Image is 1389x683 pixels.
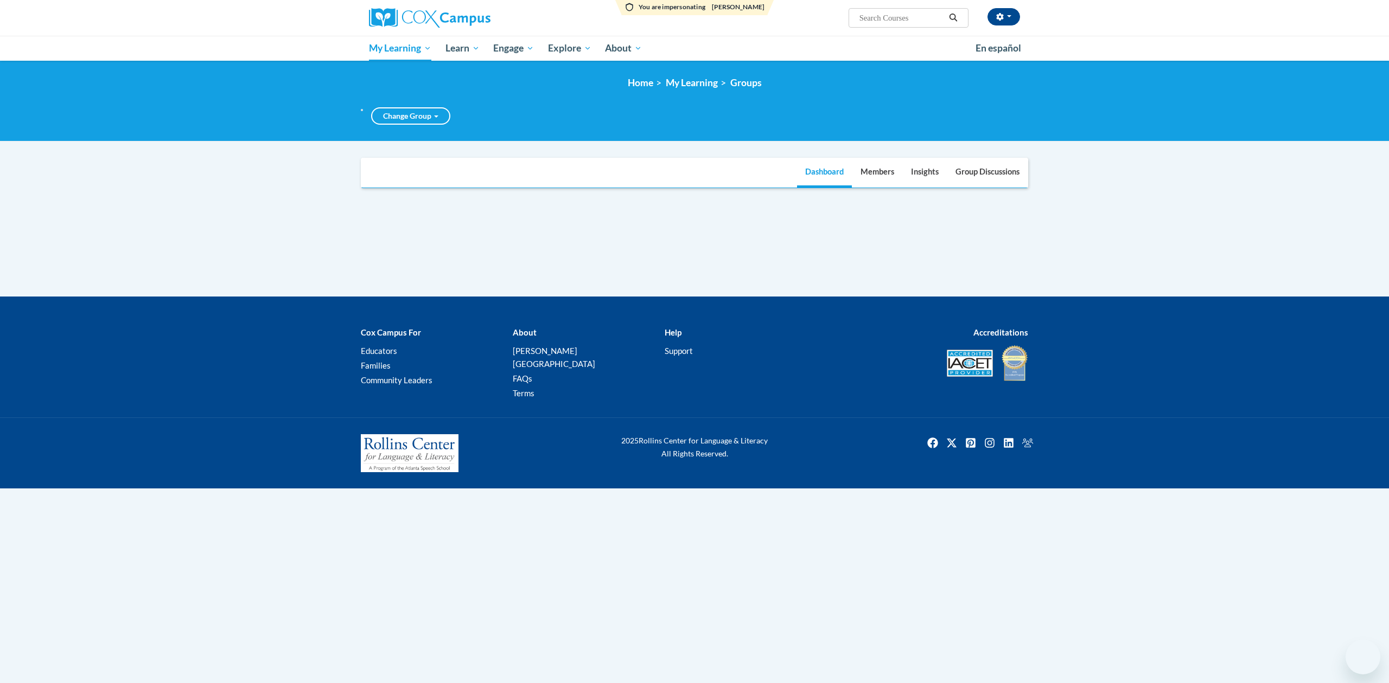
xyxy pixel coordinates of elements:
a: Dashboard [797,158,852,188]
button: Account Settings [987,8,1020,25]
b: Cox Campus For [361,327,421,337]
a: Support [665,346,693,356]
a: Linkedin [1000,434,1017,452]
img: Instagram icon [981,434,998,452]
img: Cox Campus [369,8,490,28]
a: Families [361,360,391,370]
a: Home [628,77,653,88]
a: Insights [903,158,947,188]
a: Terms [513,388,534,398]
input: Search Courses [858,11,945,24]
button: Search [945,11,961,24]
img: LinkedIn icon [1000,434,1017,452]
a: FAQs [513,373,532,383]
span: Engage [493,42,534,55]
iframe: Button to launch messaging window [1346,640,1380,674]
a: Facebook Group [1019,434,1036,452]
div: Rollins Center for Language & Literacy All Rights Reserved. [581,434,808,460]
a: Change Group [371,107,450,125]
img: Accredited IACET® Provider [947,350,993,377]
span: About [605,42,642,55]
img: Rollins Center for Language & Literacy - A Program of the Atlanta Speech School [361,434,458,472]
a: Groups [730,77,762,88]
img: IDA® Accredited [1001,344,1028,382]
span: Explore [548,42,591,55]
img: Pinterest icon [962,434,979,452]
a: Instagram [981,434,998,452]
span: My Learning [369,42,431,55]
img: Facebook group icon [1019,434,1036,452]
a: Educators [361,346,397,356]
a: My Learning [666,77,718,88]
a: Learn [438,36,487,61]
a: Twitter [943,434,960,452]
a: Group Discussions [947,158,1028,188]
a: Engage [486,36,541,61]
a: Community Leaders [361,375,432,385]
a: Facebook [924,434,941,452]
a: Explore [541,36,598,61]
span: Learn [445,42,480,55]
a: About [598,36,649,61]
img: Twitter icon [943,434,960,452]
a: Pinterest [962,434,979,452]
a: En español [969,37,1028,60]
a: Members [852,158,902,188]
img: Facebook icon [924,434,941,452]
b: Help [665,327,681,337]
a: [PERSON_NAME][GEOGRAPHIC_DATA] [513,346,595,369]
div: Main menu [353,36,1036,61]
span: En español [976,42,1021,54]
span: 2025 [621,436,639,445]
b: About [513,327,537,337]
a: My Learning [362,36,438,61]
b: Accreditations [973,327,1028,337]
